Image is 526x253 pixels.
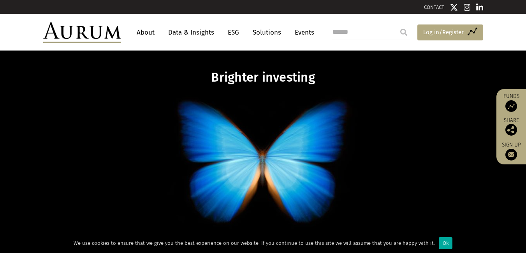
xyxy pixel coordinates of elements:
a: Events [291,25,314,40]
img: Instagram icon [464,3,471,11]
img: Share this post [505,124,517,136]
a: About [133,25,158,40]
div: Share [500,118,522,136]
img: Aurum [43,22,121,43]
a: ESG [224,25,243,40]
a: Data & Insights [164,25,218,40]
img: Sign up to our newsletter [505,149,517,161]
span: Log in/Register [423,28,464,37]
img: Twitter icon [450,3,458,11]
a: Sign up [500,141,522,161]
a: Log in/Register [417,24,483,41]
a: Solutions [249,25,285,40]
a: CONTACT [424,4,444,10]
input: Submit [396,24,412,40]
div: Ok [439,237,452,249]
img: Linkedin icon [476,3,483,11]
a: Funds [500,93,522,112]
img: Access Funds [505,100,517,112]
h1: Brighter investing [113,70,413,85]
